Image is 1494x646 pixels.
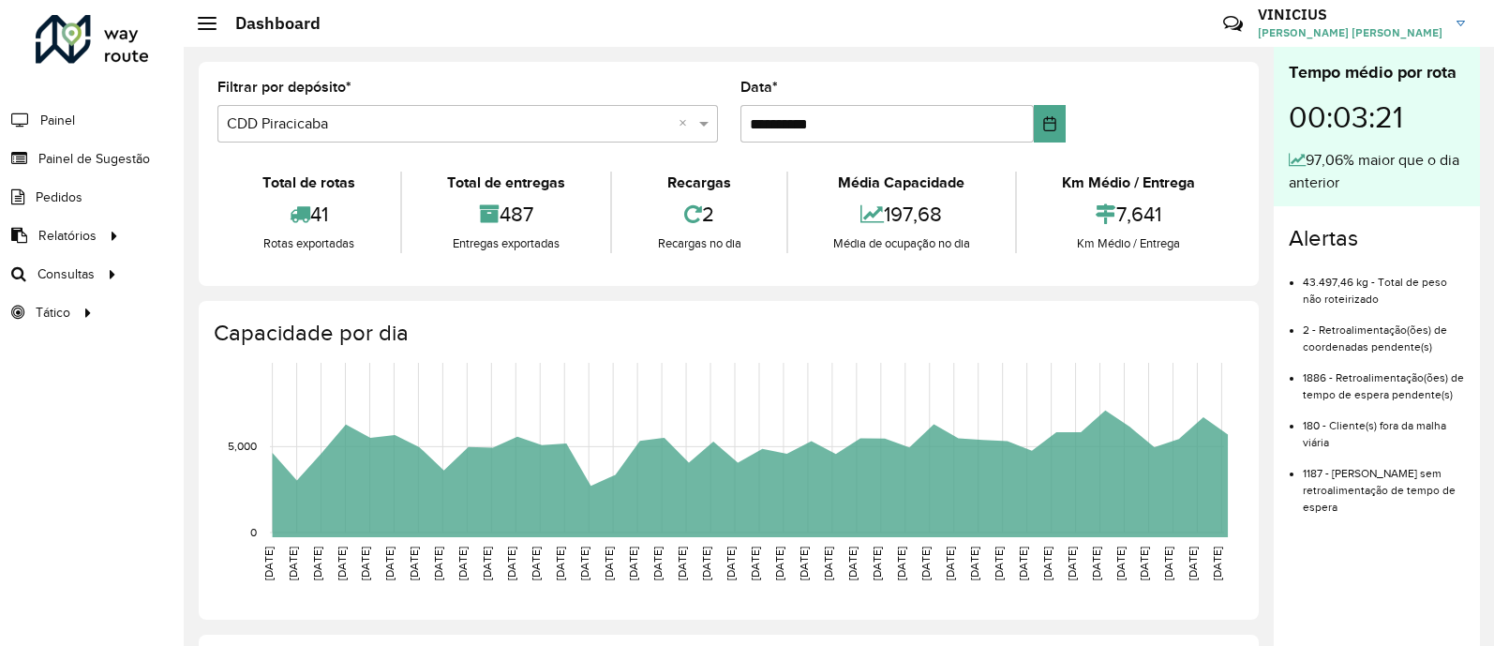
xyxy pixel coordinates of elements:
[578,547,590,580] text: [DATE]
[554,547,566,580] text: [DATE]
[617,234,781,253] div: Recargas no dia
[383,547,396,580] text: [DATE]
[1022,234,1235,253] div: Km Médio / Entrega
[1303,355,1465,403] li: 1886 - Retroalimentação(ões) de tempo de espera pendente(s)
[336,547,348,580] text: [DATE]
[1041,547,1053,580] text: [DATE]
[228,440,257,452] text: 5,000
[250,526,257,538] text: 0
[1066,547,1078,580] text: [DATE]
[725,547,737,580] text: [DATE]
[846,547,859,580] text: [DATE]
[773,547,785,580] text: [DATE]
[1017,547,1029,580] text: [DATE]
[651,547,664,580] text: [DATE]
[1258,24,1442,41] span: [PERSON_NAME] [PERSON_NAME]
[311,547,323,580] text: [DATE]
[36,188,82,207] span: Pedidos
[1162,547,1174,580] text: [DATE]
[968,547,980,580] text: [DATE]
[1303,308,1465,355] li: 2 - Retroalimentação(ões) de coordenadas pendente(s)
[793,194,1010,234] div: 197,68
[793,234,1010,253] div: Média de ocupação no dia
[1211,547,1223,580] text: [DATE]
[432,547,444,580] text: [DATE]
[505,547,517,580] text: [DATE]
[456,547,469,580] text: [DATE]
[627,547,639,580] text: [DATE]
[617,172,781,194] div: Recargas
[408,547,420,580] text: [DATE]
[1289,85,1465,149] div: 00:03:21
[871,547,883,580] text: [DATE]
[1090,547,1102,580] text: [DATE]
[993,547,1005,580] text: [DATE]
[749,547,761,580] text: [DATE]
[798,547,810,580] text: [DATE]
[287,547,299,580] text: [DATE]
[1289,60,1465,85] div: Tempo médio por rota
[37,264,95,284] span: Consultas
[36,303,70,323] span: Tático
[617,194,781,234] div: 2
[222,234,396,253] div: Rotas exportadas
[793,172,1010,194] div: Média Capacidade
[214,320,1240,347] h4: Capacidade por dia
[217,76,351,98] label: Filtrar por depósito
[530,547,542,580] text: [DATE]
[700,547,712,580] text: [DATE]
[1303,403,1465,451] li: 180 - Cliente(s) fora da malha viária
[262,547,275,580] text: [DATE]
[603,547,615,580] text: [DATE]
[1114,547,1127,580] text: [DATE]
[1138,547,1150,580] text: [DATE]
[222,194,396,234] div: 41
[407,172,605,194] div: Total de entregas
[222,172,396,194] div: Total de rotas
[217,13,321,34] h2: Dashboard
[1213,4,1253,44] a: Contato Rápido
[895,547,907,580] text: [DATE]
[1303,451,1465,516] li: 1187 - [PERSON_NAME] sem retroalimentação de tempo de espera
[1022,172,1235,194] div: Km Médio / Entrega
[1289,149,1465,194] div: 97,06% maior que o dia anterior
[481,547,493,580] text: [DATE]
[407,234,605,253] div: Entregas exportadas
[359,547,371,580] text: [DATE]
[1289,225,1465,252] h4: Alertas
[407,194,605,234] div: 487
[40,111,75,130] span: Painel
[919,547,932,580] text: [DATE]
[38,149,150,169] span: Painel de Sugestão
[1034,105,1066,143] button: Choose Date
[1303,260,1465,308] li: 43.497,46 kg - Total de peso não roteirizado
[944,547,956,580] text: [DATE]
[740,76,778,98] label: Data
[822,547,834,580] text: [DATE]
[38,226,97,246] span: Relatórios
[1187,547,1199,580] text: [DATE]
[676,547,688,580] text: [DATE]
[1258,6,1442,23] h3: VINICIUS
[1022,194,1235,234] div: 7,641
[679,113,695,135] span: Clear all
